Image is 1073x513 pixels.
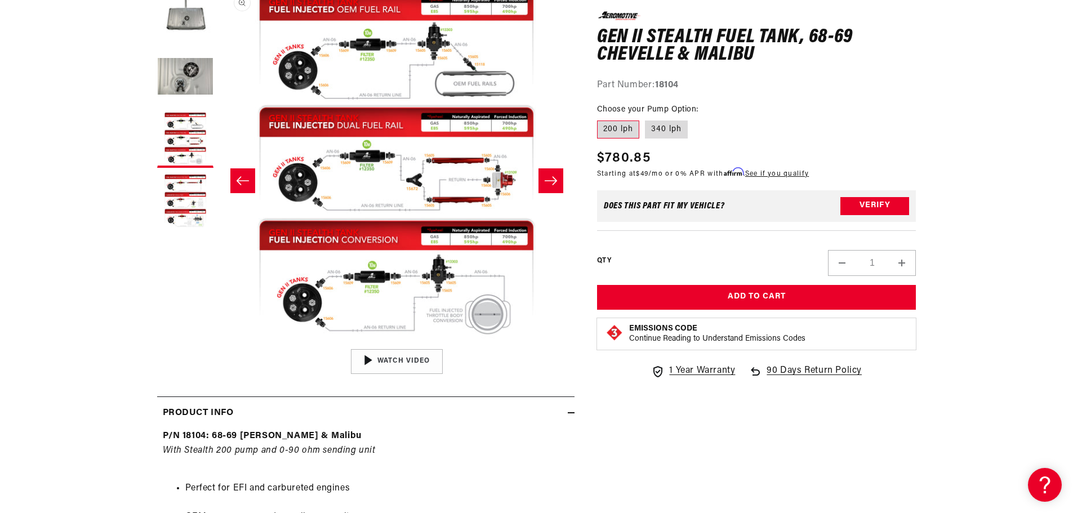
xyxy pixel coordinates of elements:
[163,431,362,440] strong: P/N 18104: 68-69 [PERSON_NAME] & Malibu
[651,364,735,378] a: 1 Year Warranty
[597,121,639,139] label: 200 lph
[597,78,916,92] div: Part Number:
[163,406,234,421] h2: Product Info
[629,324,697,333] strong: Emissions Code
[597,256,611,266] label: QTY
[604,201,725,210] div: Does This part fit My vehicle?
[655,80,679,89] strong: 18104
[163,446,376,455] em: With Stealth 200 pump and 0-90 ohm sending unit
[157,111,213,168] button: Load image 3 in gallery view
[157,50,213,106] button: Load image 2 in gallery view
[749,364,862,390] a: 90 Days Return Policy
[840,197,909,215] button: Verify
[767,364,862,390] span: 90 Days Return Policy
[538,168,563,193] button: Slide right
[157,173,213,230] button: Load image 4 in gallery view
[597,168,809,179] p: Starting at /mo or 0% APR with .
[157,397,575,430] summary: Product Info
[597,148,651,168] span: $780.85
[629,334,805,344] p: Continue Reading to Understand Emissions Codes
[669,364,735,378] span: 1 Year Warranty
[629,324,805,344] button: Emissions CodeContinue Reading to Understand Emissions Codes
[724,167,743,176] span: Affirm
[230,168,255,193] button: Slide left
[605,324,624,342] img: Emissions code
[645,121,688,139] label: 340 lph
[636,170,648,177] span: $49
[745,170,809,177] a: See if you qualify - Learn more about Affirm Financing (opens in modal)
[597,284,916,310] button: Add to Cart
[597,28,916,64] h1: Gen II Stealth Fuel Tank, 68-69 Chevelle & Malibu
[185,481,569,496] li: Perfect for EFI and carbureted engines
[597,104,700,115] legend: Choose your Pump Option:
